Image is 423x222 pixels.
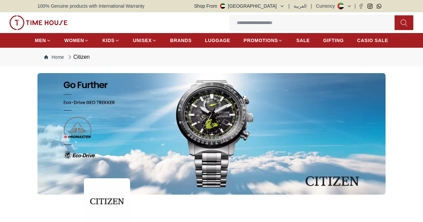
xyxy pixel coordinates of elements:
span: | [354,3,356,9]
button: العربية [294,3,307,9]
span: SALE [296,37,310,44]
span: BRANDS [170,37,192,44]
a: CASIO SALE [357,34,388,46]
span: | [311,3,312,9]
span: UNISEX [133,37,152,44]
nav: Breadcrumb [37,48,386,66]
span: 100% Genuine products with International Warranty [37,3,144,9]
a: GIFTING [323,34,344,46]
span: LUGGAGE [205,37,230,44]
a: BRANDS [170,34,192,46]
img: United Arab Emirates [220,3,225,9]
a: UNISEX [133,34,157,46]
a: Home [44,54,64,60]
span: MEN [35,37,46,44]
span: KIDS [102,37,114,44]
img: ... [9,15,68,30]
a: Instagram [367,4,373,9]
span: | [289,3,290,9]
span: WOMEN [65,37,84,44]
img: ... [37,73,386,195]
a: KIDS [102,34,119,46]
span: PROMOTIONS [244,37,278,44]
a: MEN [35,34,51,46]
a: WOMEN [65,34,89,46]
button: Shop From[GEOGRAPHIC_DATA] [194,3,285,9]
a: LUGGAGE [205,34,230,46]
a: Facebook [358,4,363,9]
span: GIFTING [323,37,344,44]
div: Currency [316,3,338,9]
a: PROMOTIONS [244,34,283,46]
div: Citizen [67,53,90,61]
span: CASIO SALE [357,37,388,44]
a: SALE [296,34,310,46]
a: Whatsapp [377,4,382,9]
